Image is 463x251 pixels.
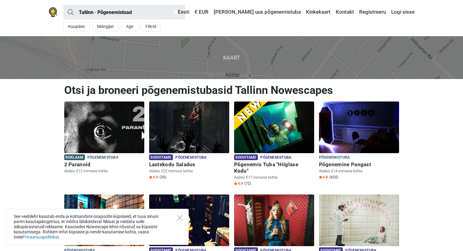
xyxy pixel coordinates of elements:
button: Age [121,22,138,31]
span: 4.9 [234,181,243,186]
a: Eesti [172,7,191,18]
img: Alice'i Jälgedes [234,194,314,246]
span: Põgenemistuba [175,154,206,161]
span: Põgenemistuba [87,154,118,161]
a: Privaatsuspoliitikat [23,235,59,239]
img: Star [234,182,237,185]
span: Soovitame [234,154,258,160]
img: 2 Paranoid [64,101,144,153]
a: Lastekodu Saladus Soovitame Põgenemistuba Lastekodu Saladus Alates €22 inimese kohta Star4.9 (30) [149,101,229,181]
img: Põgenemine Pangast [319,101,399,153]
p: Alates €22 inimese kohta [149,168,229,174]
h6: Põgenemine Pangast [319,161,399,168]
img: Põgenemis Tuba "Hiiglase Kodu" [234,101,314,153]
span: Soovitame [149,154,173,160]
h6: Põgenemis Tuba "Hiiglase Kodu" [234,161,314,174]
span: 4.8 [319,175,328,180]
button: Kuupäev [63,22,90,31]
img: Star [319,176,322,179]
span: Põgenemistuba [260,154,291,161]
div: See veebileht kasutab enda ja kolmandate osapoolte küpsiseid, et tuua sinuni parim kasutajakogemu... [6,209,189,245]
a: Kontakt [334,7,356,18]
h6: 2 Paranoid [64,161,144,168]
img: Lastekodu Saladus [149,101,229,153]
input: proovi “Tallinn” [63,5,185,19]
p: Alates €12 inimese kohta [64,168,144,174]
span: 4.9 [149,175,158,180]
button: Filtrid [141,22,161,31]
img: Võlurite Kool [149,194,229,246]
h6: Lastekodu Saladus [149,161,229,168]
span: (72) [244,181,251,186]
a: Põgenemis Tuba "Hiiglase Kodu" Soovitame Põgenemistuba Põgenemis Tuba "Hiiglase Kodu" Alates €17 ... [234,101,314,187]
img: Sherlock Holmes [64,194,144,246]
span: Reklaam [64,154,85,160]
img: Psühhiaatriahaigla [319,194,399,246]
a: Registreeru [358,7,388,18]
button: Mängijat [92,22,119,31]
a: Logi sisse [390,7,415,18]
a: 2 Paranoid Reklaam Põgenemistuba 2 Paranoid Alates €12 inimese kohta [64,101,144,175]
img: Nowescape logo [49,7,57,17]
h1: Otsi ja broneeri põgenemistubasid Tallinn Nowescapes [64,84,399,97]
img: Star [149,176,152,179]
p: Alates €17 inimese kohta [234,175,314,180]
span: (420) [329,175,338,180]
button: Close [177,215,182,221]
a: € EUR [193,7,210,18]
span: (30) [160,175,166,180]
p: Alates €14 inimese kohta [319,168,399,174]
a: [PERSON_NAME] uus põgenemistuba [212,7,302,18]
a: Põgenemine Pangast Põgenemistuba Põgenemine Pangast Alates €14 inimese kohta Star4.8 (420) [319,101,399,181]
img: Eesti [174,10,178,14]
span: Põgenemistuba [319,154,350,161]
a: Kinkekaart [304,7,332,18]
